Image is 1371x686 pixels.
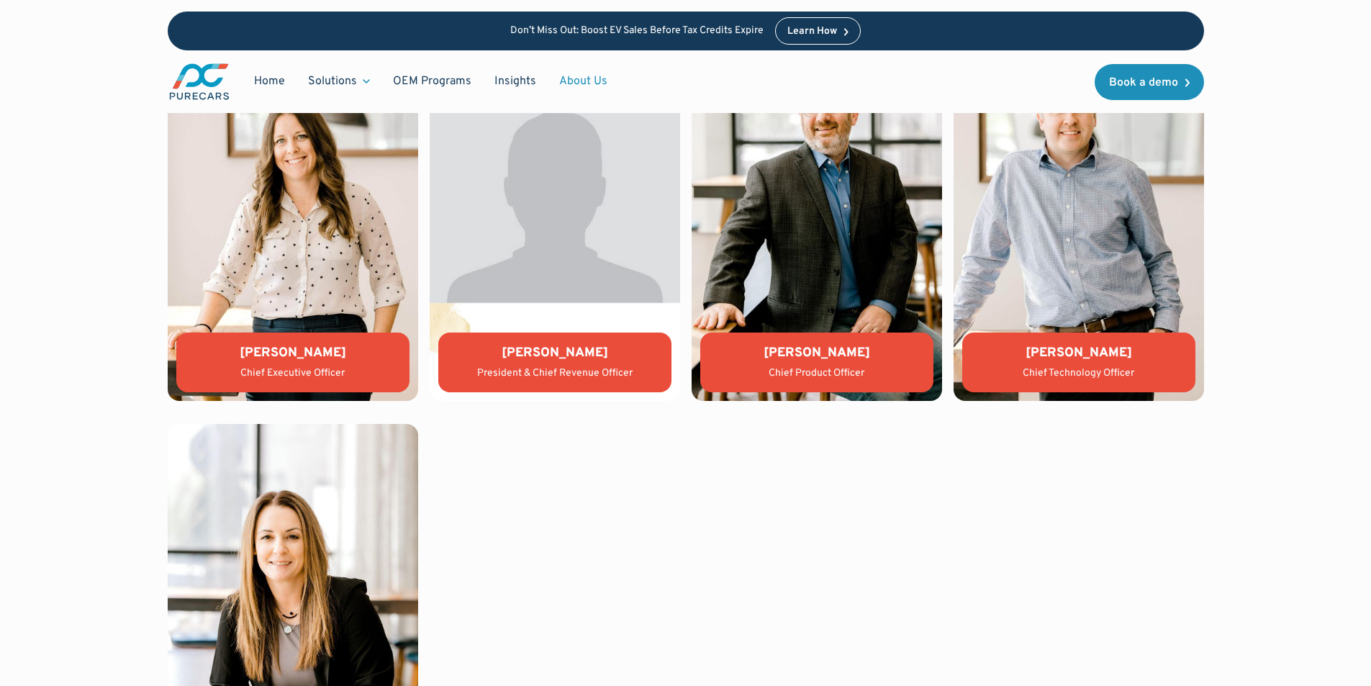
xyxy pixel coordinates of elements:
div: Chief Technology Officer [974,366,1184,381]
a: OEM Programs [381,68,483,95]
div: Solutions [297,68,381,95]
div: [PERSON_NAME] [188,344,398,362]
div: [PERSON_NAME] [974,344,1184,362]
a: Learn How [775,17,861,45]
img: Lauren Donalson [168,25,418,401]
a: main [168,62,231,101]
a: Insights [483,68,548,95]
div: Chief Product Officer [712,366,922,381]
div: [PERSON_NAME] [712,344,922,362]
div: Book a demo [1109,77,1178,89]
img: Matthew Groner [692,25,942,401]
img: Tony Compton [954,25,1204,401]
div: Solutions [308,73,357,89]
img: Jason Wiley [430,25,680,401]
a: About Us [548,68,619,95]
a: Book a demo [1095,64,1204,100]
div: [PERSON_NAME] [450,344,660,362]
a: Home [243,68,297,95]
div: President & Chief Revenue Officer [450,366,660,381]
p: Don’t Miss Out: Boost EV Sales Before Tax Credits Expire [510,25,764,37]
div: Learn How [787,27,837,37]
img: purecars logo [168,62,231,101]
div: Chief Executive Officer [188,366,398,381]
